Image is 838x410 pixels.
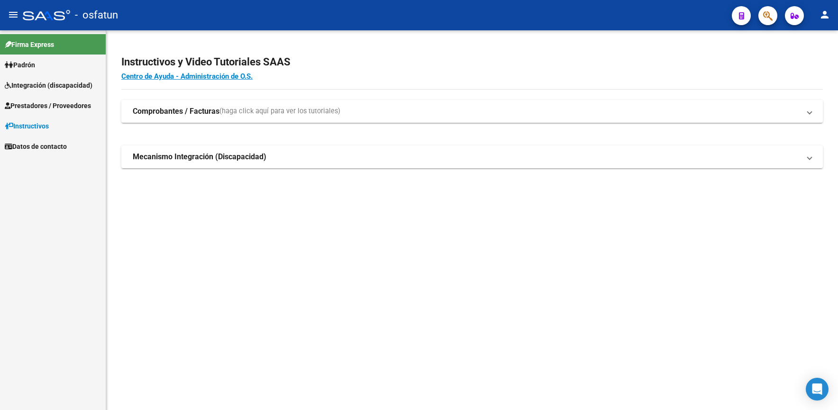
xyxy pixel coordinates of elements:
strong: Comprobantes / Facturas [133,106,219,117]
span: Prestadores / Proveedores [5,100,91,111]
mat-icon: menu [8,9,19,20]
span: - osfatun [75,5,118,26]
mat-icon: person [819,9,830,20]
mat-expansion-panel-header: Mecanismo Integración (Discapacidad) [121,146,823,168]
a: Centro de Ayuda - Administración de O.S. [121,72,253,81]
span: Firma Express [5,39,54,50]
span: Integración (discapacidad) [5,80,92,91]
mat-expansion-panel-header: Comprobantes / Facturas(haga click aquí para ver los tutoriales) [121,100,823,123]
span: (haga click aquí para ver los tutoriales) [219,106,340,117]
h2: Instructivos y Video Tutoriales SAAS [121,53,823,71]
span: Padrón [5,60,35,70]
strong: Mecanismo Integración (Discapacidad) [133,152,266,162]
span: Datos de contacto [5,141,67,152]
span: Instructivos [5,121,49,131]
div: Open Intercom Messenger [806,378,829,401]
